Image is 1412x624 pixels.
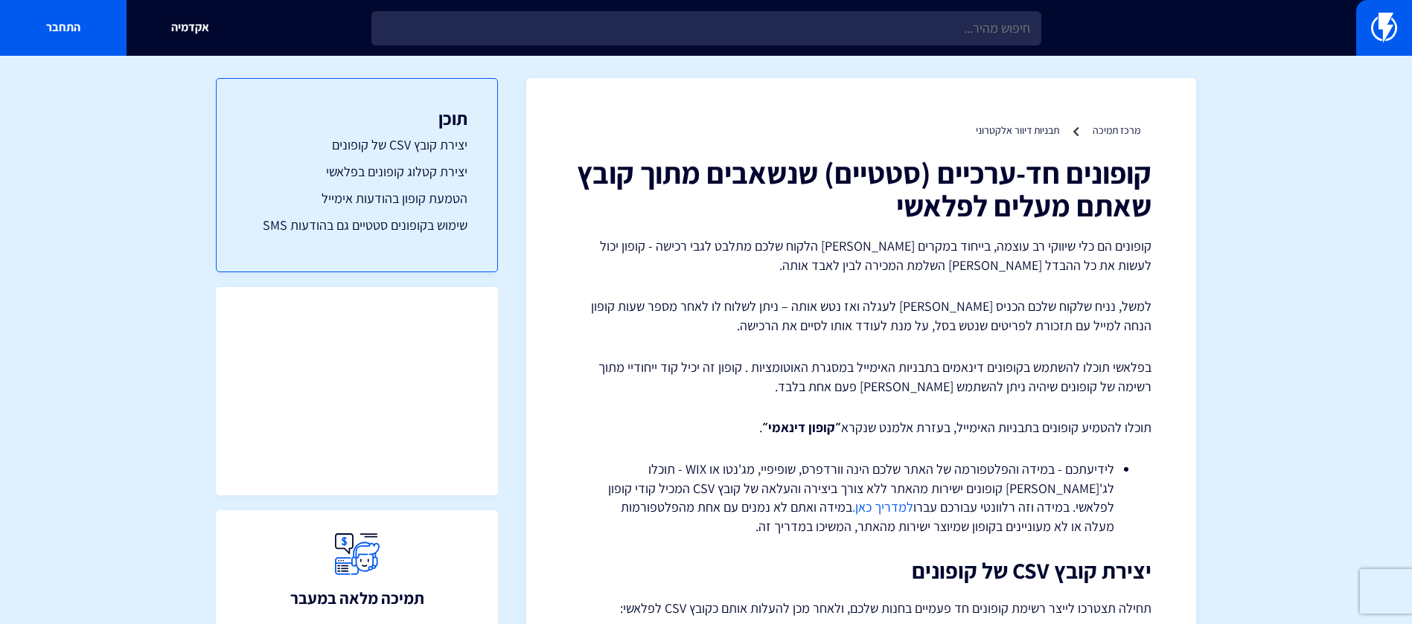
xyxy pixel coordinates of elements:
[246,189,467,208] a: הטמעת קופון בהודעות אימייל
[371,11,1041,45] input: חיפוש מהיר...
[246,109,467,128] h3: תוכן
[762,419,841,436] strong: ״קופון דינאמי״
[290,589,424,607] h3: תמיכה מלאה במעבר
[571,598,1151,619] p: תחילה תצטרכו לייצר רשימת קופונים חד פעמיים בחנות שלכם, ולאחר מכן להעלות אותם כקובץ CSV לפלאשי:
[608,460,1114,536] li: לידיעתכם - במידה והפלטפורמה של האתר שלכם הינה וורדפרס, שופיפיי, מג'נטו או WIX - תוכלו לג'[PERSON_...
[571,297,1151,335] p: למשל, נניח שלקוח שלכם הכניס [PERSON_NAME] לעגלה ואז נטש אותה – ניתן לשלוח לו לאחר מספר שעות קופון...
[1093,123,1140,137] a: מרכז תמיכה
[571,237,1151,274] p: קופונים הם כלי שיווקי רב עוצמה, בייחוד במקרים [PERSON_NAME] הלקוח שלכם מתלבט לגבי רכישה - קופון י...
[571,418,1151,437] p: תוכלו להטמיע קופונים בתבניות האימייל, בעזרת אלמנט שנקרא .
[246,216,467,235] a: שימוש בקופונים סטטיים גם בהודעות SMS
[852,498,913,515] a: למדריך כאן.
[246,135,467,155] a: יצירת קובץ CSV של קופונים
[976,123,1059,137] a: תבניות דיוור אלקטרוני
[571,156,1151,222] h1: קופונים חד-ערכיים (סטטיים) שנשאבים מתוך קובץ שאתם מעלים לפלאשי
[571,559,1151,583] h2: יצירת קובץ CSV של קופונים
[571,358,1151,396] p: בפלאשי תוכלו להשתמש בקופונים דינאמים בתבניות האימייל במסגרת האוטומציות . קופון זה יכיל קוד ייחודי...
[246,162,467,181] a: יצירת קטלוג קופונים בפלאשי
